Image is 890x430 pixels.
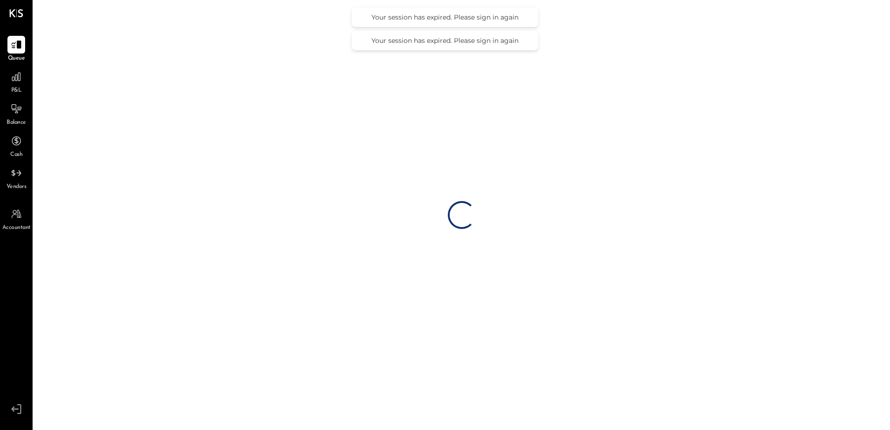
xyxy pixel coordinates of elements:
div: Your session has expired. Please sign in again [361,36,529,45]
a: Queue [0,36,32,63]
span: Cash [10,151,22,159]
div: Your session has expired. Please sign in again [361,13,529,21]
span: Queue [8,54,25,63]
span: Balance [7,119,26,127]
a: Vendors [0,164,32,191]
a: Accountant [0,205,32,232]
span: Accountant [2,224,31,232]
a: Cash [0,132,32,159]
span: P&L [11,87,22,95]
span: Vendors [7,183,27,191]
a: Balance [0,100,32,127]
a: P&L [0,68,32,95]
